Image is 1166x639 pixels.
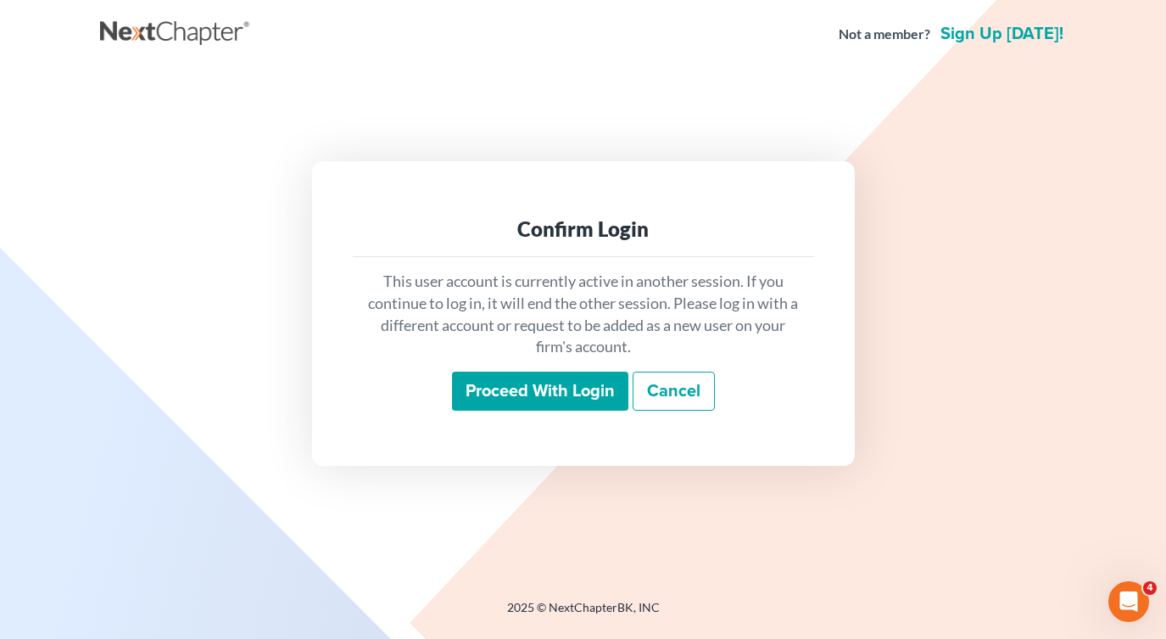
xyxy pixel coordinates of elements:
[100,599,1067,630] div: 2025 © NextChapterBK, INC
[452,372,628,411] input: Proceed with login
[839,25,930,44] strong: Not a member?
[937,25,1067,42] a: Sign up [DATE]!
[366,216,801,243] div: Confirm Login
[1108,581,1149,622] iframe: Intercom live chat
[1143,581,1157,595] span: 4
[633,372,715,411] a: Cancel
[366,271,801,358] p: This user account is currently active in another session. If you continue to log in, it will end ...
